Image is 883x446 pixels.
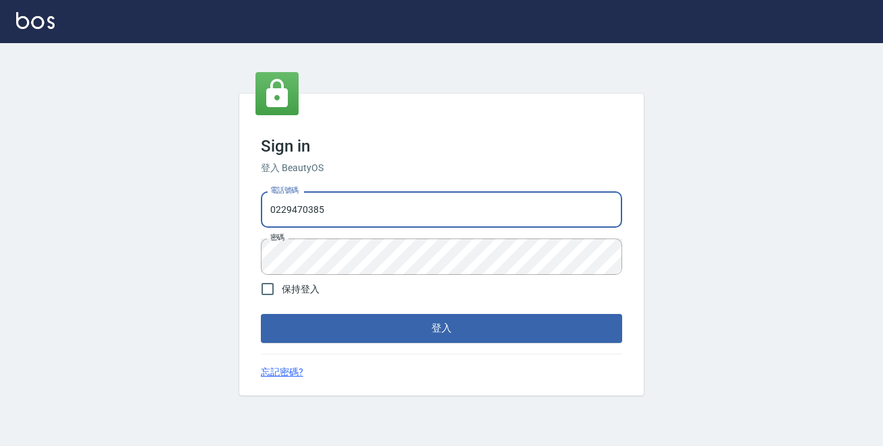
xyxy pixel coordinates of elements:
[270,232,284,243] label: 密碼
[282,282,319,296] span: 保持登入
[261,137,622,156] h3: Sign in
[270,185,299,195] label: 電話號碼
[261,365,303,379] a: 忘記密碼?
[261,314,622,342] button: 登入
[16,12,55,29] img: Logo
[261,161,622,175] h6: 登入 BeautyOS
